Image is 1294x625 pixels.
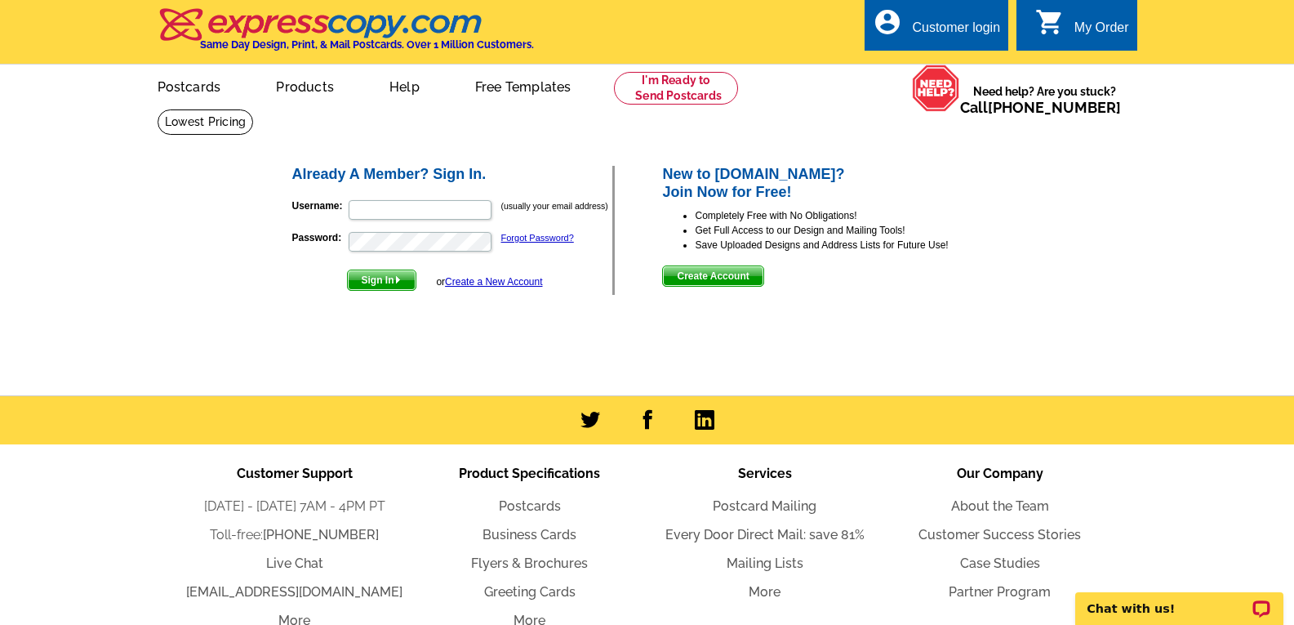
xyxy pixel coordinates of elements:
span: Create Account [663,266,763,286]
a: [PHONE_NUMBER] [263,527,379,542]
h2: New to [DOMAIN_NAME]? Join Now for Free! [662,166,1004,201]
li: Save Uploaded Designs and Address Lists for Future Use! [695,238,1004,252]
a: More [749,584,780,600]
label: Password: [292,230,347,245]
span: Sign In [348,270,416,290]
div: My Order [1074,20,1129,43]
div: Customer login [912,20,1000,43]
li: Get Full Access to our Design and Mailing Tools! [695,223,1004,238]
a: Help [363,66,446,105]
h4: Same Day Design, Print, & Mail Postcards. Over 1 Million Customers. [200,38,534,51]
label: Username: [292,199,347,213]
span: Need help? Are you stuck? [960,83,1129,116]
a: Postcards [131,66,247,105]
a: Every Door Direct Mail: save 81% [665,527,865,542]
a: Forgot Password? [501,233,574,243]
span: Product Specifications [459,466,600,481]
a: [EMAIL_ADDRESS][DOMAIN_NAME] [186,584,402,600]
a: [PHONE_NUMBER] [988,99,1121,116]
li: Completely Free with No Obligations! [695,208,1004,223]
button: Create Account [662,266,763,287]
a: Same Day Design, Print, & Mail Postcards. Over 1 Million Customers. [158,20,534,51]
span: Call [960,99,1121,116]
a: Customer Success Stories [918,527,1081,542]
a: About the Team [951,498,1049,514]
a: account_circle Customer login [873,18,1000,38]
i: account_circle [873,7,902,37]
a: Flyers & Brochures [471,556,588,571]
span: Customer Support [237,466,353,481]
span: Our Company [957,466,1043,481]
i: shopping_cart [1035,7,1065,37]
a: Live Chat [266,556,323,571]
a: shopping_cart My Order [1035,18,1129,38]
h2: Already A Member? Sign In. [292,166,613,184]
img: button-next-arrow-white.png [394,276,402,283]
a: Products [250,66,360,105]
a: Partner Program [949,584,1051,600]
li: [DATE] - [DATE] 7AM - 4PM PT [177,497,412,516]
img: help [912,65,960,112]
button: Sign In [347,270,416,291]
a: Case Studies [960,556,1040,571]
a: Postcard Mailing [713,498,816,514]
a: Create a New Account [445,276,542,288]
iframe: LiveChat chat widget [1065,574,1294,625]
div: or [436,275,542,289]
small: (usually your email address) [501,201,608,211]
li: Toll-free: [177,525,412,545]
span: Services [738,466,792,481]
a: Free Templates [449,66,598,105]
a: Greeting Cards [484,584,576,600]
a: Mailing Lists [727,556,803,571]
a: Postcards [499,498,561,514]
a: Business Cards [482,527,576,542]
